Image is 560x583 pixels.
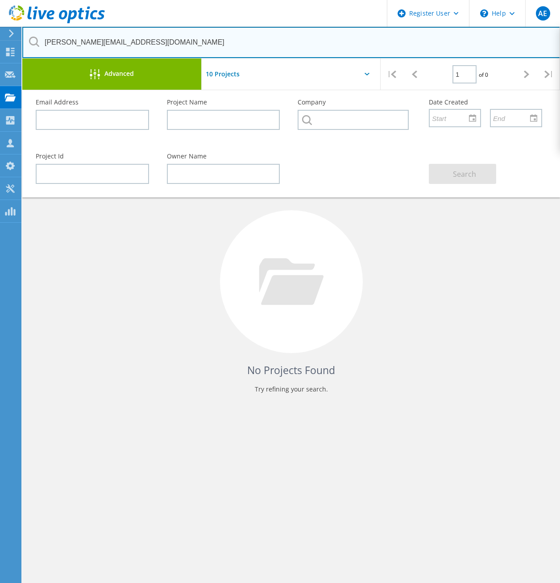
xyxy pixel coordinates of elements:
div: | [381,58,403,90]
span: AE [538,10,547,17]
label: Owner Name [167,153,280,159]
div: | [538,58,560,90]
svg: \n [480,9,488,17]
label: Date Created [429,99,542,105]
input: Start [430,109,474,126]
p: Try refining your search. [40,382,542,396]
input: End [491,109,535,126]
button: Search [429,164,496,184]
span: of 0 [479,71,488,79]
h4: No Projects Found [40,363,542,378]
label: Company [298,99,411,105]
label: Project Name [167,99,280,105]
label: Email Address [36,99,149,105]
label: Project Id [36,153,149,159]
a: Live Optics Dashboard [9,19,105,25]
span: Search [453,169,476,179]
span: Advanced [104,71,134,77]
